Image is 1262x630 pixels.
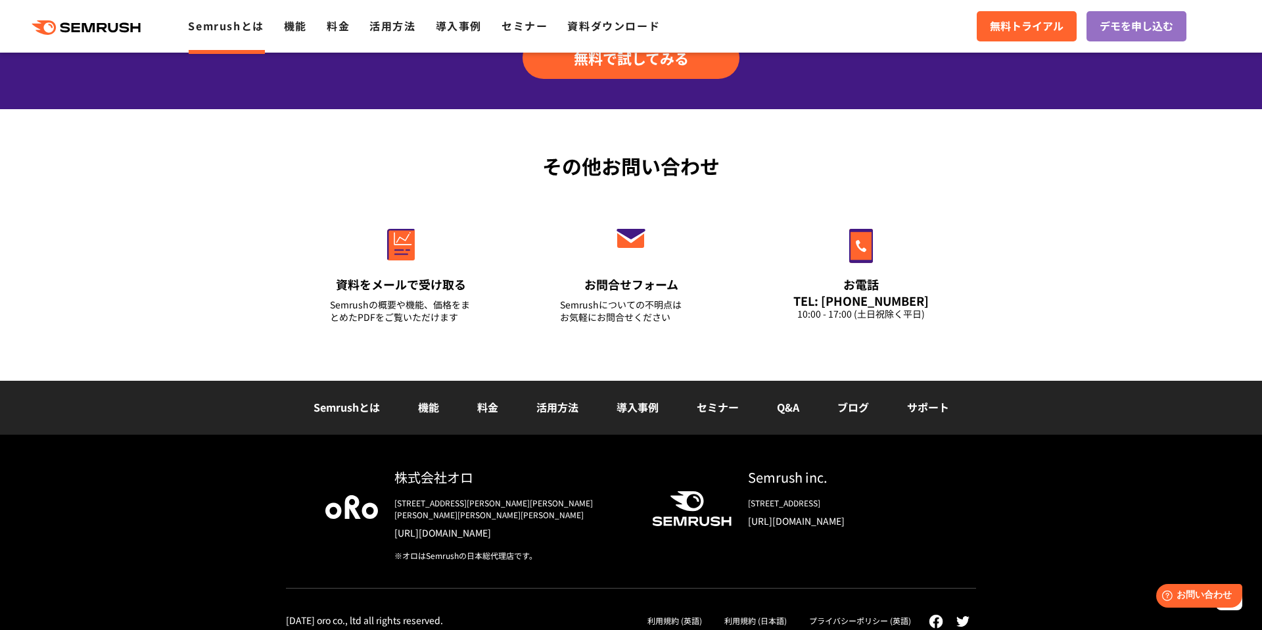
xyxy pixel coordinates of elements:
[790,276,932,293] div: お電話
[369,18,415,34] a: 活用方法
[394,526,631,539] a: [URL][DOMAIN_NAME]
[394,468,631,487] div: 株式会社オロ
[436,18,482,34] a: 導入事例
[314,399,380,415] a: Semrushとは
[523,37,739,79] a: 無料で試してみる
[990,18,1063,35] span: 無料トライアル
[809,615,911,626] a: プライバシーポリシー (英語)
[748,468,937,487] div: Semrush inc.
[532,201,730,340] a: お問合せフォーム Semrushについての不明点はお気軽にお問合せください
[1100,18,1173,35] span: デモを申し込む
[327,18,350,34] a: 料金
[284,18,307,34] a: 機能
[977,11,1077,41] a: 無料トライアル
[929,614,943,629] img: facebook
[837,399,869,415] a: ブログ
[956,616,970,627] img: twitter
[418,399,439,415] a: 機能
[286,151,976,181] div: その他お問い合わせ
[330,299,472,324] div: Semrushの概要や機能、価格をまとめたPDFをご覧いただけます
[1087,11,1186,41] a: デモを申し込む
[477,399,498,415] a: 料金
[907,399,949,415] a: サポート
[567,18,660,34] a: 資料ダウンロード
[790,293,932,308] div: TEL: [PHONE_NUMBER]
[502,18,548,34] a: セミナー
[286,614,443,626] div: [DATE] oro co., ltd all rights reserved.
[697,399,739,415] a: セミナー
[536,399,578,415] a: 活用方法
[724,615,787,626] a: 利用規約 (日本語)
[1145,579,1248,616] iframe: Help widget launcher
[188,18,264,34] a: Semrushとは
[647,615,702,626] a: 利用規約 (英語)
[617,399,659,415] a: 導入事例
[748,497,937,509] div: [STREET_ADDRESS]
[777,399,799,415] a: Q&A
[394,497,631,521] div: [STREET_ADDRESS][PERSON_NAME][PERSON_NAME][PERSON_NAME][PERSON_NAME][PERSON_NAME]
[748,514,937,527] a: [URL][DOMAIN_NAME]
[330,276,472,293] div: 資料をメールで受け取る
[574,48,689,68] span: 無料で試してみる
[790,308,932,320] div: 10:00 - 17:00 (土日祝除く平日)
[302,201,500,340] a: 資料をメールで受け取る Semrushの概要や機能、価格をまとめたPDFをご覧いただけます
[560,299,702,324] div: Semrushについての不明点は お気軽にお問合せください
[560,276,702,293] div: お問合せフォーム
[325,495,378,519] img: oro company
[394,550,631,562] div: ※オロはSemrushの日本総代理店です。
